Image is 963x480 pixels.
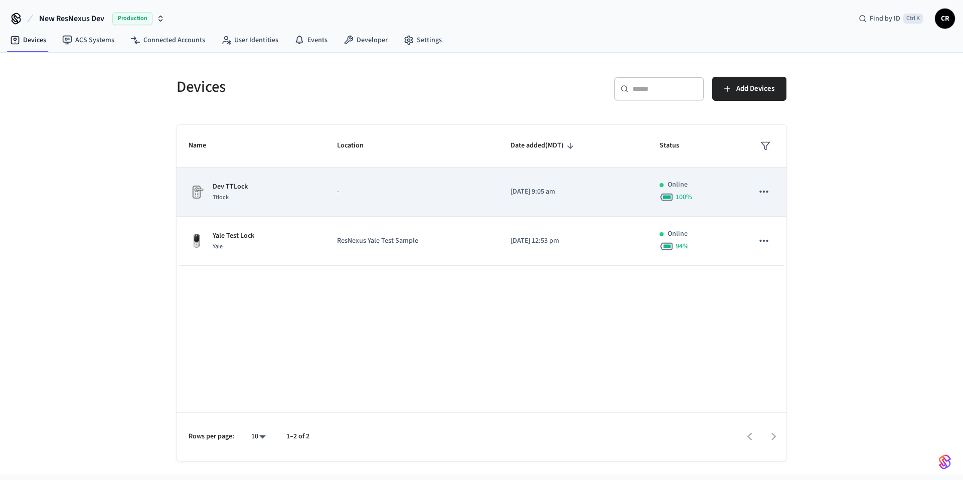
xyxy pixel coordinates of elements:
[286,431,309,442] p: 1–2 of 2
[213,242,223,251] span: Yale
[668,180,688,190] p: Online
[2,31,54,49] a: Devices
[668,229,688,239] p: Online
[177,125,786,266] table: sticky table
[870,14,900,24] span: Find by ID
[851,10,931,28] div: Find by IDCtrl K
[736,82,774,95] span: Add Devices
[213,193,229,202] span: Ttlock
[337,138,377,153] span: Location
[936,10,954,28] span: CR
[336,31,396,49] a: Developer
[396,31,450,49] a: Settings
[189,184,205,200] img: Placeholder Lock Image
[286,31,336,49] a: Events
[337,187,487,197] p: -
[676,192,692,202] span: 100 %
[213,31,286,49] a: User Identities
[122,31,213,49] a: Connected Accounts
[39,13,104,25] span: New ResNexus Dev
[511,187,635,197] p: [DATE] 9:05 am
[511,138,577,153] span: Date added(MDT)
[177,77,475,97] h5: Devices
[213,231,254,241] p: Yale Test Lock
[189,431,234,442] p: Rows per page:
[189,138,219,153] span: Name
[939,454,951,470] img: SeamLogoGradient.69752ec5.svg
[213,182,248,192] p: Dev TTLock
[112,12,152,25] span: Production
[935,9,955,29] button: CR
[511,236,635,246] p: [DATE] 12:53 pm
[54,31,122,49] a: ACS Systems
[189,233,205,249] img: Yale Assure Touchscreen Wifi Smart Lock, Satin Nickel, Front
[676,241,689,251] span: 94 %
[337,236,487,246] p: ResNexus Yale Test Sample
[660,138,692,153] span: Status
[246,429,270,444] div: 10
[903,14,923,24] span: Ctrl K
[712,77,786,101] button: Add Devices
